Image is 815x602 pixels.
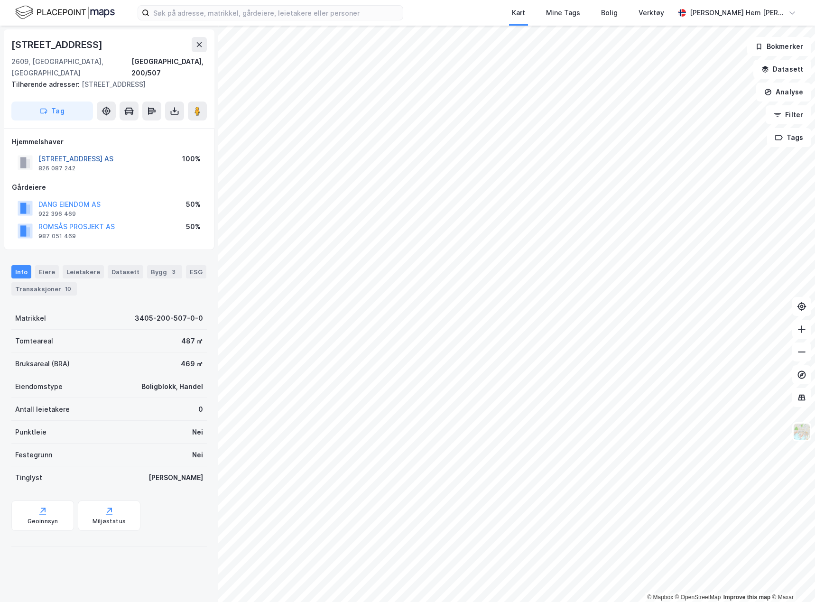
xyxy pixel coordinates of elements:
div: [PERSON_NAME] [148,472,203,483]
div: Kart [512,7,525,19]
div: 50% [186,199,201,210]
div: Antall leietakere [15,404,70,415]
button: Bokmerker [747,37,811,56]
div: 3405-200-507-0-0 [135,313,203,324]
div: Transaksjoner [11,282,77,296]
div: Tinglyst [15,472,42,483]
div: Nei [192,426,203,438]
div: 922 396 469 [38,210,76,218]
a: Improve this map [723,594,770,601]
div: Bygg [147,265,182,278]
img: Z [793,423,811,441]
div: ESG [186,265,206,278]
div: Punktleie [15,426,46,438]
div: [STREET_ADDRESS] [11,37,104,52]
button: Filter [766,105,811,124]
div: Geoinnsyn [28,518,58,525]
div: 100% [182,153,201,165]
div: Tomteareal [15,335,53,347]
div: 50% [186,221,201,232]
div: Matrikkel [15,313,46,324]
div: Nei [192,449,203,461]
div: Eiere [35,265,59,278]
div: 10 [63,284,73,294]
div: Mine Tags [546,7,580,19]
div: Verktøy [639,7,664,19]
div: 469 ㎡ [181,358,203,370]
div: 2609, [GEOGRAPHIC_DATA], [GEOGRAPHIC_DATA] [11,56,131,79]
div: [STREET_ADDRESS] [11,79,199,90]
input: Søk på adresse, matrikkel, gårdeiere, leietakere eller personer [149,6,403,20]
span: Tilhørende adresser: [11,80,82,88]
button: Datasett [753,60,811,79]
button: Tags [767,128,811,147]
button: Analyse [756,83,811,102]
button: Tag [11,102,93,120]
div: 3 [169,267,178,277]
div: Bruksareal (BRA) [15,358,70,370]
div: Boligblokk, Handel [141,381,203,392]
div: 826 087 242 [38,165,75,172]
div: Miljøstatus [93,518,126,525]
div: 0 [198,404,203,415]
div: [GEOGRAPHIC_DATA], 200/507 [131,56,207,79]
div: Datasett [108,265,143,278]
div: Kontrollprogram for chat [768,556,815,602]
div: 987 051 469 [38,232,76,240]
div: Festegrunn [15,449,52,461]
div: Gårdeiere [12,182,206,193]
div: Info [11,265,31,278]
div: Leietakere [63,265,104,278]
iframe: Chat Widget [768,556,815,602]
div: Hjemmelshaver [12,136,206,148]
a: Mapbox [647,594,673,601]
div: [PERSON_NAME] Hem [PERSON_NAME] [690,7,785,19]
div: Eiendomstype [15,381,63,392]
img: logo.f888ab2527a4732fd821a326f86c7f29.svg [15,4,115,21]
div: Bolig [601,7,618,19]
div: 487 ㎡ [181,335,203,347]
a: OpenStreetMap [675,594,721,601]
